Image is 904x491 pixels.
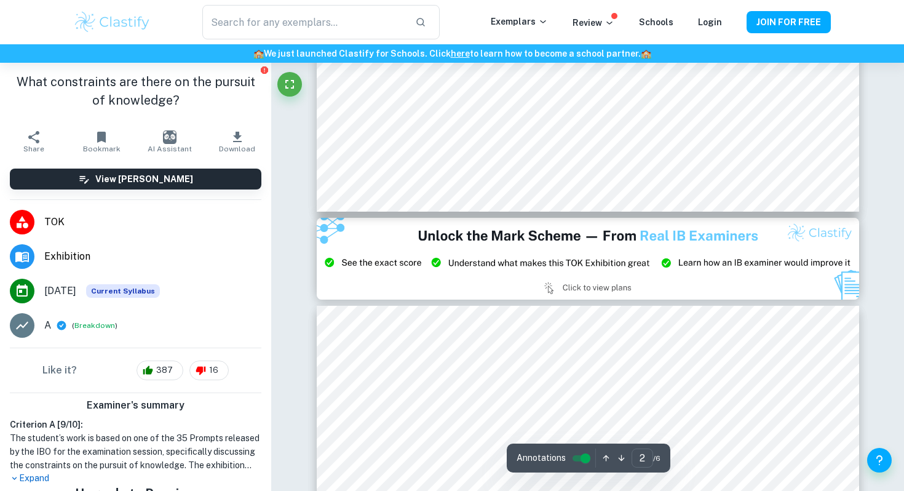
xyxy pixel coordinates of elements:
img: Ad [317,218,859,299]
span: Exhibition [44,249,261,264]
span: 16 [202,364,225,377]
button: JOIN FOR FREE [747,11,831,33]
p: A [44,318,51,333]
button: AI Assistant [136,124,204,159]
span: TOK [44,215,261,230]
h6: View [PERSON_NAME] [95,172,193,186]
h1: The student’s work is based on one of the 35 Prompts released by the IBO for the examination sess... [10,431,261,472]
span: AI Assistant [148,145,192,153]
a: Schools [639,17,673,27]
span: 🏫 [253,49,264,58]
p: Expand [10,472,261,485]
span: ( ) [72,320,117,332]
span: [DATE] [44,284,76,298]
span: 387 [149,364,180,377]
div: 387 [137,361,183,380]
button: Bookmark [68,124,135,159]
h6: Like it? [42,363,77,378]
h6: Examiner's summary [5,398,266,413]
span: Current Syllabus [86,284,160,298]
img: Clastify logo [73,10,151,34]
span: Download [219,145,255,153]
span: 🏫 [641,49,651,58]
h6: Criterion A [ 9 / 10 ]: [10,418,261,431]
button: Help and Feedback [867,448,892,473]
h6: We just launched Clastify for Schools. Click to learn how to become a school partner. [2,47,902,60]
p: Exemplars [491,15,548,28]
span: Annotations [517,452,566,465]
a: here [451,49,470,58]
button: Breakdown [74,320,115,331]
p: Review [573,16,614,30]
h1: What constraints are there on the pursuit of knowledge? [10,73,261,110]
button: View [PERSON_NAME] [10,169,261,190]
img: AI Assistant [163,130,176,144]
div: 16 [189,361,229,380]
button: Download [204,124,271,159]
div: This exemplar is based on the current syllabus. Feel free to refer to it for inspiration/ideas wh... [86,284,160,298]
button: Report issue [260,65,269,74]
span: Bookmark [83,145,121,153]
input: Search for any exemplars... [202,5,405,39]
button: Fullscreen [277,72,302,97]
span: Share [23,145,44,153]
a: Login [698,17,722,27]
span: / 6 [653,453,660,464]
